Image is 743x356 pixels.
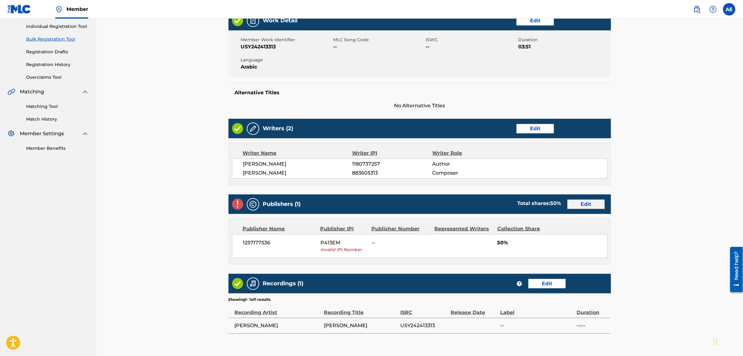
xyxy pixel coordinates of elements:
span: USY242413313 [241,43,332,51]
span: [PERSON_NAME] [243,169,352,177]
img: help [709,6,717,13]
a: Edit [528,279,566,288]
div: Represented Writers [434,225,493,233]
a: Individual Registration Tool [26,23,89,30]
a: Registration History [26,61,89,68]
img: Recordings [249,280,257,287]
span: Language [241,57,332,63]
div: Publisher Name [243,225,316,233]
span: 50% [497,239,607,247]
span: Matching [20,88,44,96]
div: Publisher IPI [320,225,367,233]
span: [PERSON_NAME] [235,322,321,329]
h5: Writers (2) [263,125,293,132]
span: MLC Song Code [333,37,424,43]
span: --:-- [577,322,608,329]
span: [PERSON_NAME] [243,160,352,168]
span: -- [333,43,424,51]
p: Showing 1 - 1 of 1 results [229,297,271,302]
a: Public Search [691,3,703,16]
span: -- [372,239,430,247]
span: Member Settings [20,130,64,137]
div: Writer Role [433,149,505,157]
span: Arabic [241,63,332,71]
span: 50 % [550,200,561,206]
div: Drag [714,332,718,351]
div: Collection Share [497,225,552,233]
img: MLC Logo [7,5,31,14]
a: Member Benefits [26,145,89,152]
a: Overclaims Tool [26,74,89,81]
span: Author [432,160,505,168]
iframe: Chat Widget [712,326,743,356]
span: Invalid IPI Number [320,247,367,253]
span: P413EM [320,239,367,247]
a: Edit [517,16,554,25]
img: Member Settings [7,130,15,137]
a: Matching Tool [26,103,89,110]
span: No Alternative Titles [229,102,611,109]
a: Edit [517,124,554,133]
img: Top Rightsholder [55,6,63,13]
img: search [693,6,701,13]
img: Valid [232,278,243,289]
div: User Menu [723,3,736,16]
div: Publisher Number [371,225,430,233]
span: ISWC [426,37,517,43]
img: Work Detail [249,17,257,24]
h5: Publishers (1) [263,201,301,208]
a: Registration Drafts [26,49,89,55]
h5: Work Detail [263,17,298,24]
span: Member [66,6,88,13]
a: Match History [26,116,89,122]
span: Member Work Identifier [241,37,332,43]
div: Writer IPI [352,149,433,157]
div: Recording Title [324,302,397,316]
span: -- [426,43,517,51]
span: Duration [519,37,609,43]
img: Writers [249,125,257,132]
span: USY242413313 [401,322,447,329]
img: Publishers [249,201,257,208]
span: [PERSON_NAME] [324,322,397,329]
a: Edit [568,200,605,209]
img: Valid [232,123,243,134]
span: -- [500,322,573,329]
img: Matching [7,88,15,96]
img: Invalid [232,199,243,210]
img: expand [81,88,89,96]
div: Recording Artist [235,302,321,316]
div: Label [500,302,573,316]
img: expand [81,130,89,137]
div: ISRC [401,302,447,316]
div: Total shares: [518,200,561,207]
div: Writer Name [243,149,352,157]
span: Composer [432,169,505,177]
span: 883605313 [352,169,432,177]
span: 1257177536 [243,239,316,247]
iframe: Resource Center [726,245,743,295]
span: 03:51 [519,43,609,51]
img: Valid [232,15,243,26]
h5: Recordings (1) [263,280,304,287]
span: ? [517,281,522,286]
div: Help [707,3,719,16]
div: Release Date [451,302,497,316]
div: Duration [577,302,608,316]
span: 1180737257 [352,160,432,168]
h5: Alternative Titles [235,90,605,96]
a: Bulk Registration Tool [26,36,89,42]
